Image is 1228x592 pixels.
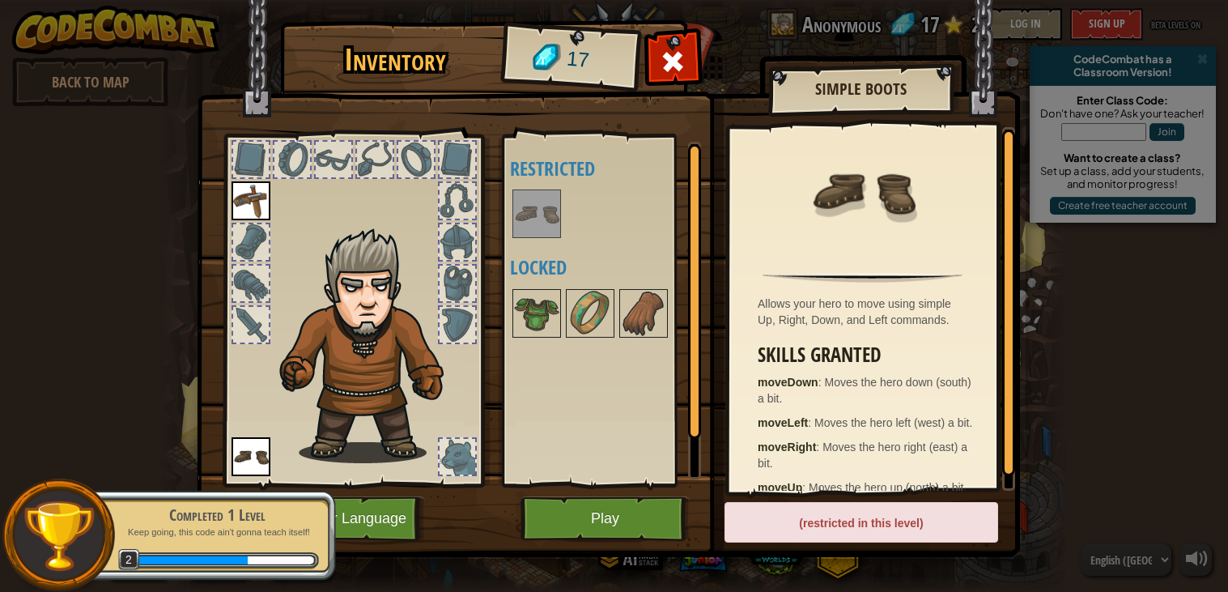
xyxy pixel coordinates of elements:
span: 17 [566,45,591,75]
img: portrait.png [232,181,270,220]
img: portrait.png [810,139,916,245]
p: Keep going, this code ain't gonna teach itself! [115,526,319,539]
div: Completed 1 Level [115,504,319,526]
span: Moves the hero up (north) a bit. [809,481,967,494]
span: Moves the hero right (east) a bit. [758,441,967,470]
span: Moves the hero left (west) a bit. [814,416,972,429]
span: Moves the hero down (south) a bit. [758,376,971,405]
button: Play [521,496,690,541]
span: 2 [118,549,140,571]
img: portrait.png [621,291,666,336]
img: portrait.png [567,291,613,336]
div: Allows your hero to move using simple Up, Right, Down, and Left commands. [758,296,975,328]
h4: Restricted [510,158,701,179]
span: : [818,376,825,389]
img: hr.png [763,273,962,283]
h4: Locked [510,257,701,278]
h2: Simple Boots [784,80,937,98]
h3: Skills Granted [758,344,975,366]
strong: moveDown [758,376,818,389]
strong: moveRight [758,441,816,454]
strong: moveUp [758,481,802,494]
img: trophy.png [22,499,96,573]
div: (restricted in this level) [724,502,998,543]
span: : [816,441,822,454]
span: : [802,481,809,494]
img: portrait.png [232,437,270,476]
img: portrait.png [514,291,559,336]
h1: Inventory [291,43,498,77]
strong: moveLeft [758,416,808,429]
img: hair_m2.png [272,228,470,463]
img: portrait.png [514,191,559,236]
span: : [808,416,814,429]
